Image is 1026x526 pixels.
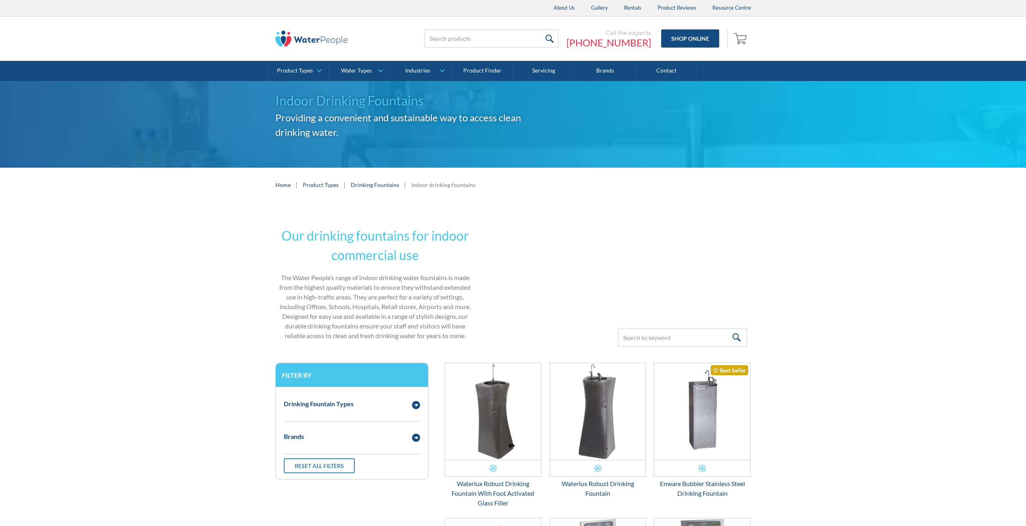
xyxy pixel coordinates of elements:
[343,180,347,189] div: |
[284,458,355,473] a: Reset all filters
[405,67,430,74] div: Industries
[282,371,422,379] h3: Filter by
[661,29,719,48] a: Shop Online
[549,363,646,498] a: Waterlux Robust Drinking FountainWaterlux Robust Drinking Fountain
[452,61,513,81] a: Product Finder
[351,181,399,189] a: Drinking Fountains
[275,273,475,341] p: The Water People’s range of indoor drinking water fountains is made from the highest quality mate...
[574,61,636,81] a: Brands
[425,29,558,48] input: Search products
[636,61,697,81] a: Contact
[445,363,541,460] img: Waterlux Robust Drinking Fountain With Foot Activated Glass Filler
[275,110,553,139] h2: Providing a convenient and sustainable way to access clean drinking water.
[411,181,475,189] div: Indoor drinking fountains
[566,29,651,37] div: Call the experts
[275,31,348,47] img: The Water People
[566,37,651,49] a: [PHONE_NUMBER]
[268,61,329,81] a: Product Types
[329,61,390,81] a: Water Types
[734,32,749,45] img: shopping cart
[295,180,299,189] div: |
[303,181,339,189] a: Product Types
[654,363,751,498] a: Enware Bubbler Stainless Steel Drinking FountainBest SellerEnware Bubbler Stainless Steel Drinkin...
[711,365,748,375] div: Best Seller
[513,61,574,81] a: Servicing
[284,399,354,409] div: Drinking Fountain Types
[341,67,372,74] div: Water Types
[618,328,747,347] input: Search by keyword
[390,61,451,81] a: Industries
[445,479,541,508] div: Waterlux Robust Drinking Fountain With Foot Activated Glass Filler
[654,479,751,498] div: Enware Bubbler Stainless Steel Drinking Fountain
[277,67,313,74] div: Product Types
[654,363,750,460] img: Enware Bubbler Stainless Steel Drinking Fountain
[284,432,304,441] div: Brands
[275,181,291,189] a: Home
[403,180,407,189] div: |
[732,29,751,48] a: Open empty cart
[275,91,553,110] h1: Indoor Drinking Fountains
[445,363,541,508] a: Waterlux Robust Drinking Fountain With Foot Activated Glass FillerWaterlux Robust Drinking Founta...
[275,226,475,265] h2: Our drinking fountains for indoor commercial use
[550,363,646,460] img: Waterlux Robust Drinking Fountain
[549,479,646,498] div: Waterlux Robust Drinking Fountain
